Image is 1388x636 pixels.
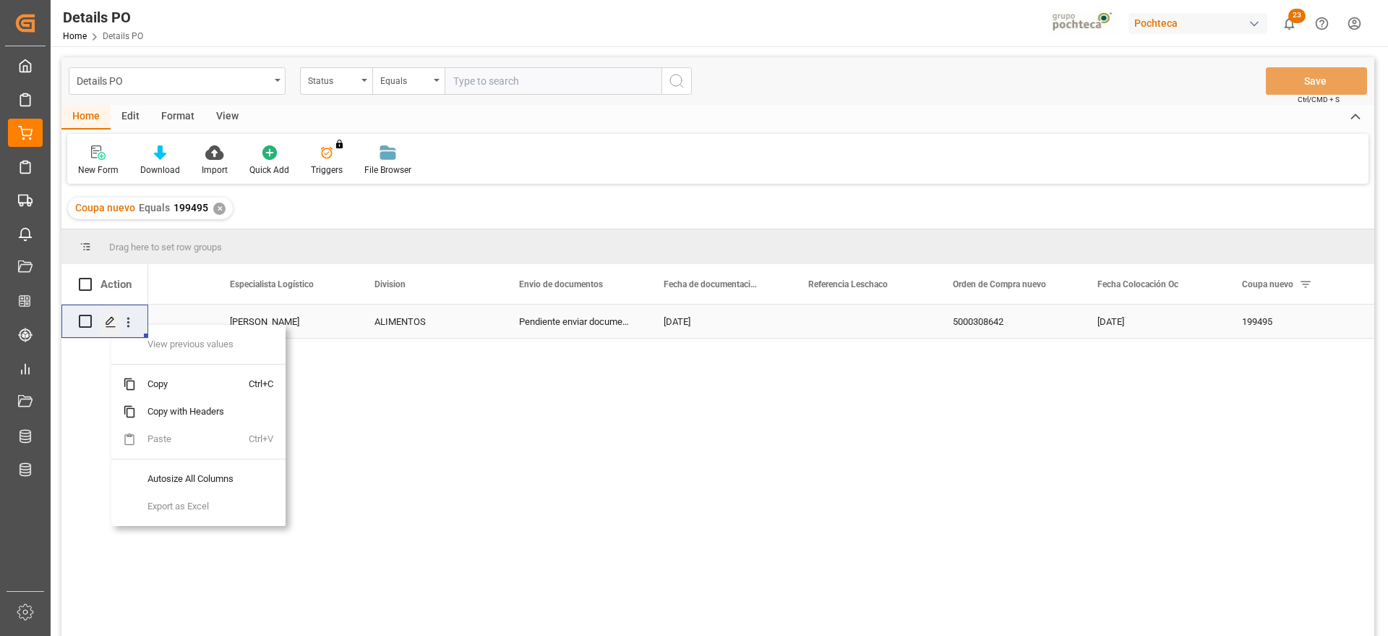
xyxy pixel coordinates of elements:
div: 5000308642 [935,305,1080,338]
span: Paste [136,425,249,453]
span: Fecha Colocación Oc [1097,279,1178,289]
div: [DATE] [1080,305,1225,338]
button: Save [1266,67,1367,95]
span: Division [374,279,406,289]
button: open menu [300,67,372,95]
span: View previous values [136,331,249,358]
span: Envio de documentos [519,279,603,289]
span: 199495 [173,202,208,213]
div: ✕ [213,203,226,215]
span: Ctrl/CMD + S [1298,94,1340,105]
div: New Form [78,164,119,177]
div: Import [202,164,228,177]
span: Fecha de documentación requerida [664,279,761,289]
input: Type to search [445,67,661,95]
button: show 23 new notifications [1273,7,1306,40]
span: Coupa nuevo [75,202,135,213]
img: pochtecaImg.jpg_1689854062.jpg [1048,11,1119,36]
div: Action [100,278,132,291]
div: [DATE] [646,305,791,338]
div: File Browser [364,164,411,177]
div: ALIMENTOS [374,305,484,339]
div: Pendiente enviar documentos [502,305,646,338]
div: Details PO [63,7,143,28]
div: 199495 [1225,305,1369,338]
span: Export as Excel [136,493,249,520]
span: Ctrl+C [249,370,280,398]
div: Home [61,105,111,130]
span: Equals [139,202,170,213]
span: Especialista Logístico [230,279,314,289]
span: Drag here to set row groups [109,242,222,253]
div: View [205,105,249,130]
div: Pochteca [1128,13,1267,34]
div: Quick Add [249,164,289,177]
span: Ctrl+V [249,425,280,453]
button: Pochteca [1128,9,1273,37]
button: search button [661,67,692,95]
div: Status [308,71,357,88]
span: Referencia Leschaco [808,279,888,289]
a: Home [63,31,87,41]
div: Edit [111,105,150,130]
span: Copy with Headers [136,398,249,425]
span: 23 [1288,9,1306,23]
div: Download [140,164,180,177]
button: open menu [69,67,286,95]
div: Press SPACE to select this row. [61,305,148,339]
span: Orden de Compra nuevo [953,279,1046,289]
span: Coupa nuevo [1242,279,1293,289]
div: [PERSON_NAME] [213,305,357,338]
div: Equals [380,71,429,88]
button: open menu [372,67,445,95]
span: Copy [136,370,249,398]
span: Autosize All Columns [136,465,249,493]
div: Format [150,105,205,130]
button: Help Center [1306,7,1338,40]
div: Details PO [77,71,270,89]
